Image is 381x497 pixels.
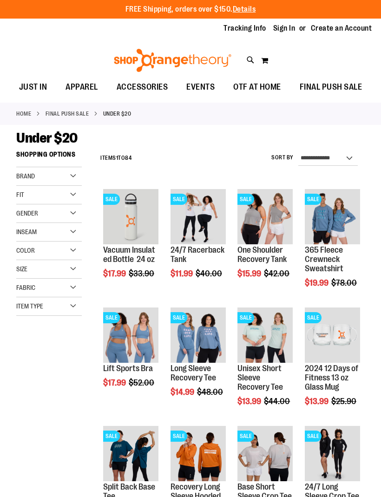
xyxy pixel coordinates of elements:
[237,194,254,205] span: SALE
[103,378,127,387] span: $17.99
[16,130,78,146] span: Under $20
[171,364,216,382] a: Long Sleeve Recovery Tee
[305,426,360,481] img: 24/7 Long Sleeve Crop Tee
[66,77,98,98] span: APPAREL
[16,191,24,198] span: Fit
[264,397,291,406] span: $44.00
[171,431,187,442] span: SALE
[233,77,281,98] span: OTF AT HOME
[171,269,194,278] span: $11.99
[103,269,127,278] span: $17.99
[196,269,223,278] span: $40.00
[224,77,290,98] a: OTF AT HOME
[271,154,294,162] label: Sort By
[166,184,230,301] div: product
[305,426,360,483] a: 24/7 Long Sleeve Crop TeeSALE
[16,146,82,167] strong: Shopping Options
[177,77,224,98] a: EVENTS
[300,77,362,98] span: FINAL PUSH SALE
[103,426,158,481] img: Split Back Base Tee
[171,245,224,264] a: 24/7 Racerback Tank
[237,364,283,392] a: Unisex Short Sleeve Recovery Tee
[300,184,365,311] div: product
[103,307,158,363] img: Main of 2024 Covention Lift Sports Bra
[305,278,330,288] span: $19.99
[100,151,131,165] h2: Items to
[305,189,360,246] a: 365 Fleece Crewneck SweatshirtSALE
[331,278,358,288] span: $78.00
[171,426,226,483] a: Main Image of Recovery Long Sleeve Hooded TeeSALE
[107,77,177,98] a: ACCESSORIES
[103,189,158,244] img: Vacuum Insulated Bottle 24 oz
[103,426,158,483] a: Split Back Base TeeSALE
[171,189,226,244] img: 24/7 Racerback Tank
[305,194,322,205] span: SALE
[171,194,187,205] span: SALE
[171,307,226,363] img: Main of 2024 AUGUST Long Sleeve Recovery Tee
[264,269,291,278] span: $42.00
[186,77,215,98] span: EVENTS
[103,189,158,246] a: Vacuum Insulated Bottle 24 ozSALE
[233,5,256,13] a: Details
[99,184,163,301] div: product
[273,23,296,33] a: Sign In
[331,397,358,406] span: $25.90
[46,110,89,118] a: FINAL PUSH SALE
[129,269,156,278] span: $33.90
[171,426,226,481] img: Main Image of Recovery Long Sleeve Hooded Tee
[237,426,293,481] img: Main Image of Base Short Sleeve Crop Tee
[166,303,230,420] div: product
[237,431,254,442] span: SALE
[237,245,287,264] a: One Shoulder Recovery Tank
[237,312,254,323] span: SALE
[237,307,293,364] a: Main of 2024 AUGUST Unisex Short Sleeve Recovery TeeSALE
[125,155,131,161] span: 84
[223,23,266,33] a: Tracking Info
[16,209,38,217] span: Gender
[300,303,365,429] div: product
[305,397,330,406] span: $13.99
[171,387,196,397] span: $14.99
[311,23,372,33] a: Create an Account
[233,303,297,429] div: product
[290,77,372,98] a: FINAL PUSH SALE
[103,364,153,373] a: Lift Sports Bra
[197,387,224,397] span: $48.00
[99,303,163,411] div: product
[305,364,358,392] a: 2024 12 Days of Fitness 13 oz Glass Mug
[237,189,293,246] a: Main view of One Shoulder Recovery TankSALE
[112,49,233,72] img: Shop Orangetheory
[233,184,297,301] div: product
[103,307,158,364] a: Main of 2024 Covention Lift Sports BraSALE
[19,77,47,98] span: JUST IN
[117,77,168,98] span: ACCESSORIES
[10,77,57,98] a: JUST IN
[237,426,293,483] a: Main Image of Base Short Sleeve Crop TeeSALE
[103,431,120,442] span: SALE
[237,269,263,278] span: $15.99
[56,77,107,98] a: APPAREL
[16,247,35,254] span: Color
[103,110,131,118] strong: Under $20
[305,245,343,273] a: 365 Fleece Crewneck Sweatshirt
[305,431,322,442] span: SALE
[237,189,293,244] img: Main view of One Shoulder Recovery Tank
[171,312,187,323] span: SALE
[103,194,120,205] span: SALE
[16,228,37,235] span: Inseam
[237,307,293,363] img: Main of 2024 AUGUST Unisex Short Sleeve Recovery Tee
[305,189,360,244] img: 365 Fleece Crewneck Sweatshirt
[16,110,31,118] a: Home
[16,302,43,310] span: Item Type
[16,265,27,273] span: Size
[305,312,322,323] span: SALE
[16,172,35,180] span: Brand
[171,307,226,364] a: Main of 2024 AUGUST Long Sleeve Recovery TeeSALE
[125,4,256,15] p: FREE Shipping, orders over $150.
[16,284,35,291] span: Fabric
[171,189,226,246] a: 24/7 Racerback TankSALE
[103,245,155,264] a: Vacuum Insulated Bottle 24 oz
[237,397,263,406] span: $13.99
[129,378,156,387] span: $52.00
[305,307,360,363] img: Main image of 2024 12 Days of Fitness 13 oz Glass Mug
